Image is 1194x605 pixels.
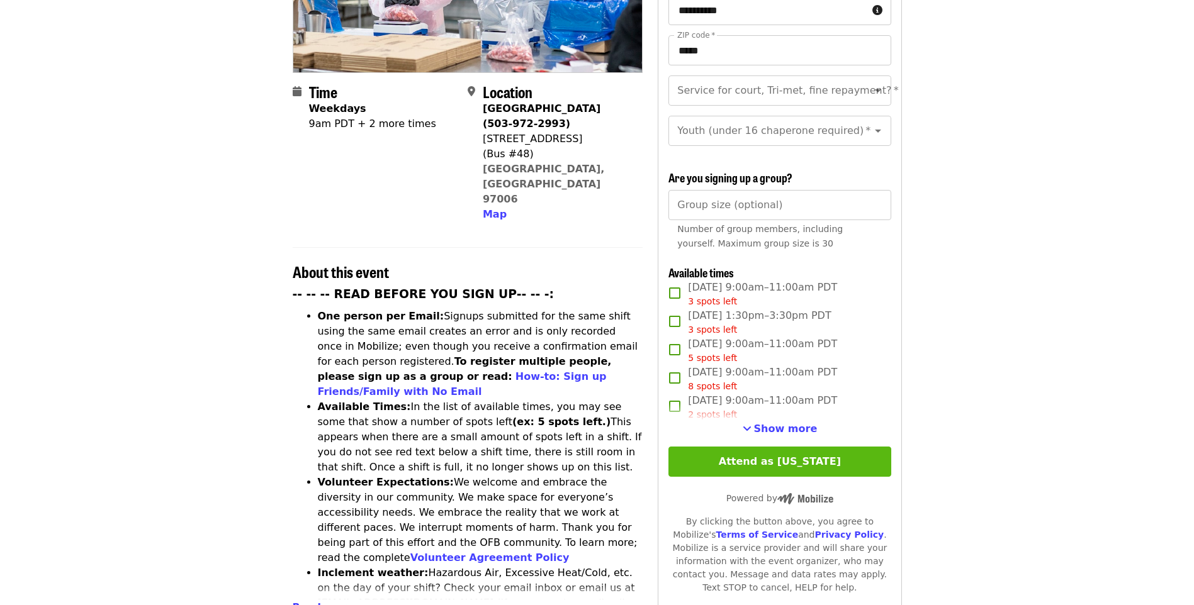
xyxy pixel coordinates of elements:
[668,190,891,220] input: [object Object]
[668,169,792,186] span: Are you signing up a group?
[483,131,633,147] div: [STREET_ADDRESS]
[512,416,611,428] strong: (ex: 5 spots left.)
[318,401,411,413] strong: Available Times:
[726,493,833,503] span: Powered by
[318,370,607,397] a: How-to: Sign up Friends/Family with No Email
[293,260,389,282] span: About this event
[688,381,737,391] span: 8 spots left
[318,309,643,399] li: Signups submitted for the same shift using the same email creates an error and is only recorded o...
[309,103,366,114] strong: Weekdays
[318,567,429,579] strong: Inclement weather:
[869,122,887,140] button: Open
[668,515,891,594] div: By clicking the button above, you agree to Mobilize's and . Mobilize is a service provider and wi...
[483,163,605,205] a: [GEOGRAPHIC_DATA], [GEOGRAPHIC_DATA] 97006
[754,423,818,435] span: Show more
[688,280,837,308] span: [DATE] 9:00am–11:00am PDT
[309,116,436,131] div: 9am PDT + 2 more times
[318,476,454,488] strong: Volunteer Expectations:
[293,287,555,301] strong: -- -- -- READ BEFORE YOU SIGN UP-- -- -:
[318,355,612,382] strong: To register multiple people, please sign up as a group or read:
[293,86,301,97] i: calendar icon
[814,530,884,540] a: Privacy Policy
[483,103,600,130] strong: [GEOGRAPHIC_DATA] (503-972-2993)
[688,393,837,421] span: [DATE] 9:00am–11:00am PDT
[688,353,737,363] span: 5 spots left
[677,31,715,39] label: ZIP code
[668,264,734,280] span: Available times
[688,365,837,393] span: [DATE] 9:00am–11:00am PDT
[716,530,798,540] a: Terms of Service
[872,4,882,16] i: circle-info icon
[677,224,843,248] span: Number of group members, including yourself. Maximum group size is 30
[668,35,891,65] input: ZIP code
[688,325,737,335] span: 3 spots left
[483,80,532,103] span: Location
[318,310,444,322] strong: One person per Email:
[688,336,837,365] span: [DATE] 9:00am–11:00am PDT
[483,208,507,220] span: Map
[668,447,891,477] button: Attend as [US_STATE]
[688,409,737,419] span: 2 spots left
[483,147,633,162] div: (Bus #48)
[468,86,475,97] i: map-marker-alt icon
[777,493,833,504] img: Powered by Mobilize
[688,296,737,306] span: 3 spots left
[410,552,570,563] a: Volunteer Agreement Policy
[869,82,887,99] button: Open
[483,207,507,222] button: Map
[688,308,831,336] span: [DATE] 1:30pm–3:30pm PDT
[743,421,818,436] button: See more timeslots
[309,80,337,103] span: Time
[318,399,643,475] li: In the list of available times, you may see some that show a number of spots left This appears wh...
[318,475,643,565] li: We welcome and embrace the diversity in our community. We make space for everyone’s accessibility...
